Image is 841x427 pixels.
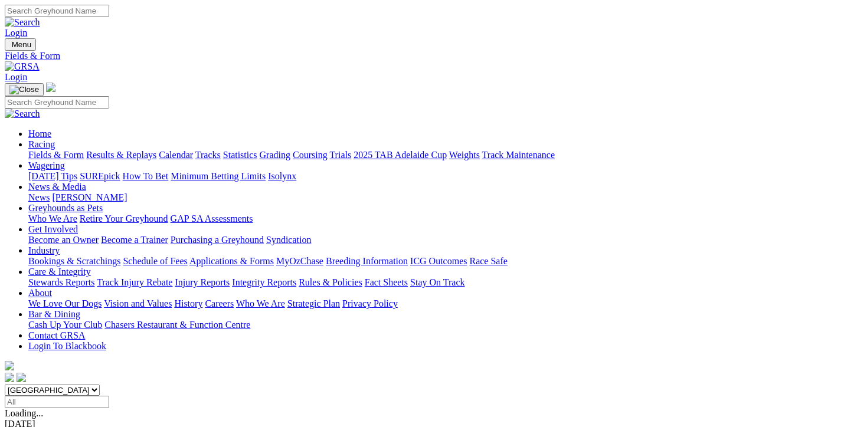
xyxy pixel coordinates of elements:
[28,139,55,149] a: Racing
[5,361,14,370] img: logo-grsa-white.png
[28,213,836,224] div: Greyhounds as Pets
[9,85,39,94] img: Close
[28,150,84,160] a: Fields & Form
[104,320,250,330] a: Chasers Restaurant & Function Centre
[28,298,102,308] a: We Love Our Dogs
[28,298,836,309] div: About
[97,277,172,287] a: Track Injury Rebate
[28,235,836,245] div: Get Involved
[5,17,40,28] img: Search
[5,51,836,61] a: Fields & Form
[52,192,127,202] a: [PERSON_NAME]
[28,150,836,160] div: Racing
[5,5,109,17] input: Search
[232,277,296,287] a: Integrity Reports
[326,256,408,266] a: Breeding Information
[123,256,187,266] a: Schedule of Fees
[205,298,234,308] a: Careers
[223,150,257,160] a: Statistics
[410,277,464,287] a: Stay On Track
[329,150,351,160] a: Trials
[28,330,85,340] a: Contact GRSA
[28,341,106,351] a: Login To Blackbook
[28,203,103,213] a: Greyhounds as Pets
[28,320,836,330] div: Bar & Dining
[276,256,323,266] a: MyOzChase
[28,129,51,139] a: Home
[28,320,102,330] a: Cash Up Your Club
[410,256,467,266] a: ICG Outcomes
[80,171,120,181] a: SUREpick
[28,160,65,170] a: Wagering
[28,277,836,288] div: Care & Integrity
[28,171,836,182] div: Wagering
[28,288,52,298] a: About
[104,298,172,308] a: Vision and Values
[5,61,40,72] img: GRSA
[28,171,77,181] a: [DATE] Tips
[171,235,264,245] a: Purchasing a Greyhound
[287,298,340,308] a: Strategic Plan
[5,373,14,382] img: facebook.svg
[469,256,507,266] a: Race Safe
[5,96,109,109] input: Search
[28,256,836,267] div: Industry
[299,277,362,287] a: Rules & Policies
[5,408,43,418] span: Loading...
[28,245,60,255] a: Industry
[354,150,447,160] a: 2025 TAB Adelaide Cup
[266,235,311,245] a: Syndication
[5,83,44,96] button: Toggle navigation
[189,256,274,266] a: Applications & Forms
[5,72,27,82] a: Login
[123,171,169,181] a: How To Bet
[5,109,40,119] img: Search
[28,235,99,245] a: Become an Owner
[28,309,80,319] a: Bar & Dining
[80,213,168,224] a: Retire Your Greyhound
[260,150,290,160] a: Grading
[5,396,109,408] input: Select date
[28,277,94,287] a: Stewards Reports
[5,38,36,51] button: Toggle navigation
[159,150,193,160] a: Calendar
[28,213,77,224] a: Who We Are
[12,40,31,49] span: Menu
[28,192,50,202] a: News
[28,182,86,192] a: News & Media
[482,150,555,160] a: Track Maintenance
[101,235,168,245] a: Become a Trainer
[46,83,55,92] img: logo-grsa-white.png
[28,256,120,266] a: Bookings & Scratchings
[171,213,253,224] a: GAP SA Assessments
[175,277,230,287] a: Injury Reports
[17,373,26,382] img: twitter.svg
[268,171,296,181] a: Isolynx
[5,28,27,38] a: Login
[293,150,328,160] a: Coursing
[342,298,398,308] a: Privacy Policy
[86,150,156,160] a: Results & Replays
[365,277,408,287] a: Fact Sheets
[28,224,78,234] a: Get Involved
[28,267,91,277] a: Care & Integrity
[236,298,285,308] a: Who We Are
[195,150,221,160] a: Tracks
[174,298,202,308] a: History
[449,150,480,160] a: Weights
[171,171,266,181] a: Minimum Betting Limits
[28,192,836,203] div: News & Media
